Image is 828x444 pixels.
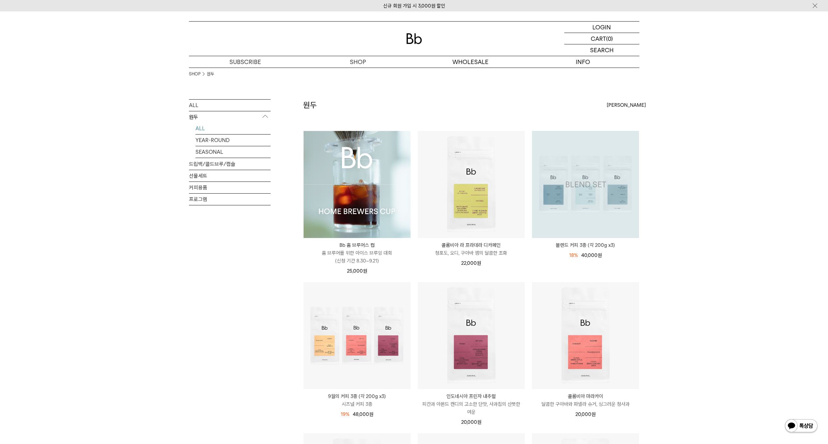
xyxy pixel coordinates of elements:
a: 드립백/콜드브루/캡슐 [189,158,271,170]
div: 19% [341,410,350,418]
a: Bb 홈 브루어스 컵 홈 브루어를 위한 아이스 브루잉 대회(신청 기간 8.30~9.21) [304,241,411,265]
a: SHOP [189,71,200,77]
a: CART (0) [564,33,639,44]
span: 원 [363,268,367,274]
p: 시즈널 커피 3종 [304,400,411,408]
span: 25,000 [347,268,367,274]
div: 18% [569,251,578,259]
span: 20,000 [461,419,481,425]
h2: 원두 [303,100,317,111]
a: ALL [195,123,271,134]
a: 원두 [207,71,214,77]
span: 원 [598,252,602,258]
span: 원 [369,411,373,417]
span: 22,000 [461,260,481,266]
span: 20,000 [575,411,596,417]
span: 원 [477,419,481,425]
img: 콜롬비아 라 프라데라 디카페인 [418,131,525,238]
img: Bb 홈 브루어스 컵 [304,131,411,238]
p: 청포도, 오디, 구아바 잼의 달콤한 조화 [418,249,525,257]
a: 블렌드 커피 3종 (각 200g x3) [532,241,639,249]
p: 달콤한 구아바와 파넬라 슈거, 싱그러운 청사과 [532,400,639,408]
a: 콜롬비아 마라카이 달콤한 구아바와 파넬라 슈거, 싱그러운 청사과 [532,392,639,408]
p: WHOLESALE [414,56,527,68]
img: 인도네시아 프린자 내추럴 [418,282,525,389]
img: 1000001179_add2_053.png [532,131,639,238]
img: 9월의 커피 3종 (각 200g x3) [304,282,411,389]
p: 피칸과 아몬드 캔디의 고소한 단맛, 사과칩의 산뜻한 여운 [418,400,525,416]
span: 원 [477,260,481,266]
a: YEAR-ROUND [195,135,271,146]
p: 원두 [189,111,271,123]
img: 카카오톡 채널 1:1 채팅 버튼 [784,419,818,434]
p: LOGIN [592,22,611,33]
a: SUBSCRIBE [189,56,302,68]
a: 신규 회원 가입 시 3,000원 할인 [383,3,445,9]
a: 블렌드 커피 3종 (각 200g x3) [532,131,639,238]
span: 40,000 [581,252,602,258]
a: 9월의 커피 3종 (각 200g x3) 시즈널 커피 3종 [304,392,411,408]
p: 9월의 커피 3종 (각 200g x3) [304,392,411,400]
a: 커피용품 [189,182,271,193]
p: Bb 홈 브루어스 컵 [304,241,411,249]
span: [PERSON_NAME] [607,101,646,109]
p: 인도네시아 프린자 내추럴 [418,392,525,400]
a: 인도네시아 프린자 내추럴 피칸과 아몬드 캔디의 고소한 단맛, 사과칩의 산뜻한 여운 [418,392,525,416]
a: 프로그램 [189,194,271,205]
p: 콜롬비아 라 프라데라 디카페인 [418,241,525,249]
a: 선물세트 [189,170,271,182]
a: ALL [189,100,271,111]
span: 원 [591,411,596,417]
a: SHOP [302,56,414,68]
span: 48,000 [353,411,373,417]
p: CART [591,33,606,44]
p: 홈 브루어를 위한 아이스 브루잉 대회 (신청 기간 8.30~9.21) [304,249,411,265]
p: INFO [527,56,639,68]
p: SEARCH [590,44,614,56]
a: SEASONAL [195,146,271,158]
a: 콜롬비아 라 프라데라 디카페인 청포도, 오디, 구아바 잼의 달콤한 조화 [418,241,525,257]
a: LOGIN [564,22,639,33]
img: 로고 [406,33,422,44]
img: 콜롬비아 마라카이 [532,282,639,389]
p: 콜롬비아 마라카이 [532,392,639,400]
p: (0) [606,33,613,44]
